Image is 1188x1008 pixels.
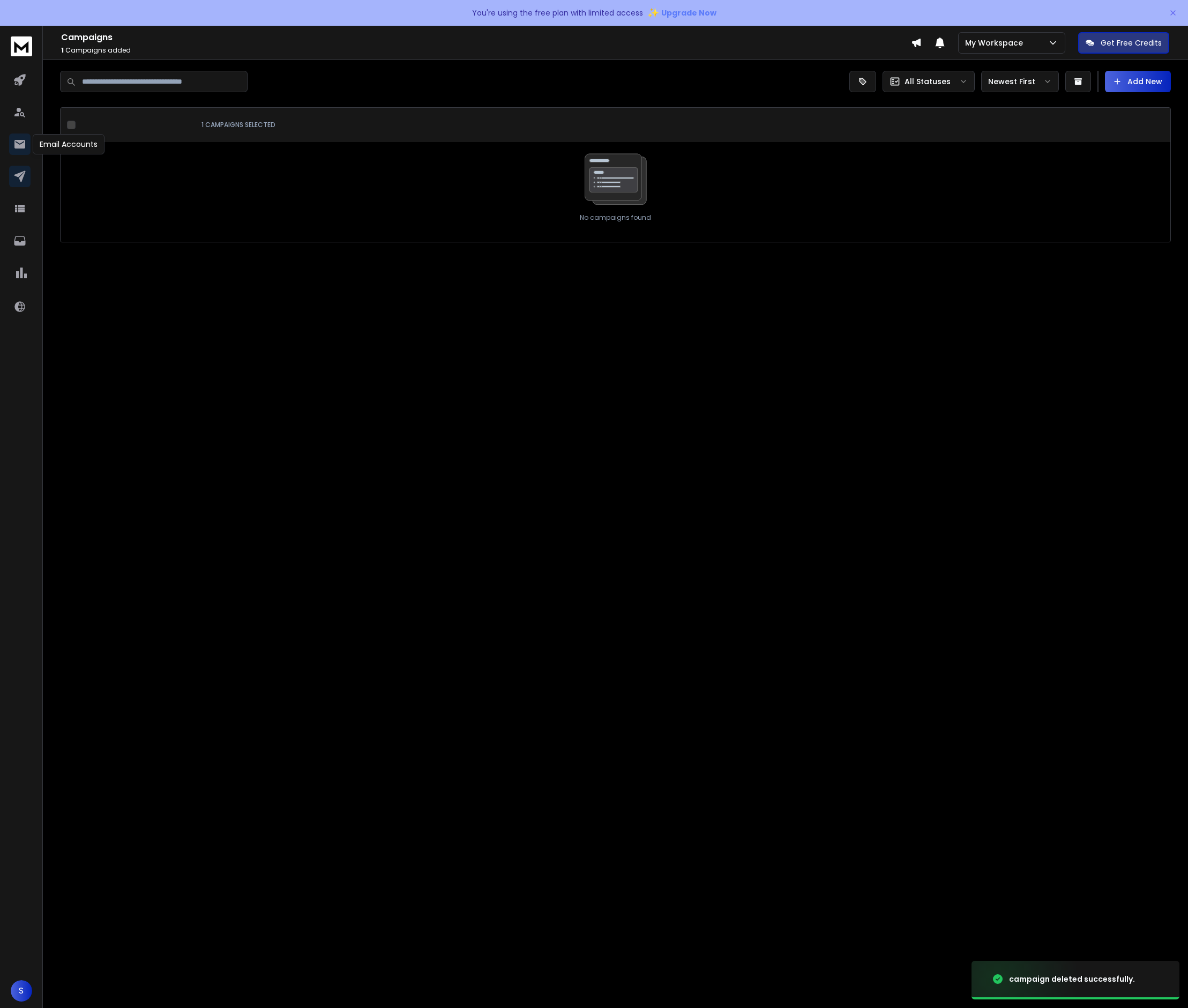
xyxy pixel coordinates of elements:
[61,46,64,55] span: 1
[905,76,951,87] p: All Statuses
[661,8,716,18] span: Upgrade Now
[1009,974,1135,984] div: campaign deleted successfully.
[965,38,1027,48] p: My Workspace
[11,36,32,56] img: logo
[1101,38,1162,48] p: Get Free Credits
[981,71,1059,92] button: Newest First
[11,980,32,1002] button: S
[193,108,818,142] th: 1 campaigns selected
[580,213,651,222] p: No campaigns found
[61,46,911,55] p: Campaigns added
[647,5,659,20] span: ✨
[61,31,911,44] h1: Campaigns
[647,2,716,24] button: ✨Upgrade Now
[33,134,104,154] div: Email Accounts
[472,8,643,18] p: You're using the free plan with limited access
[1105,71,1171,92] button: Add New
[1078,32,1169,54] button: Get Free Credits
